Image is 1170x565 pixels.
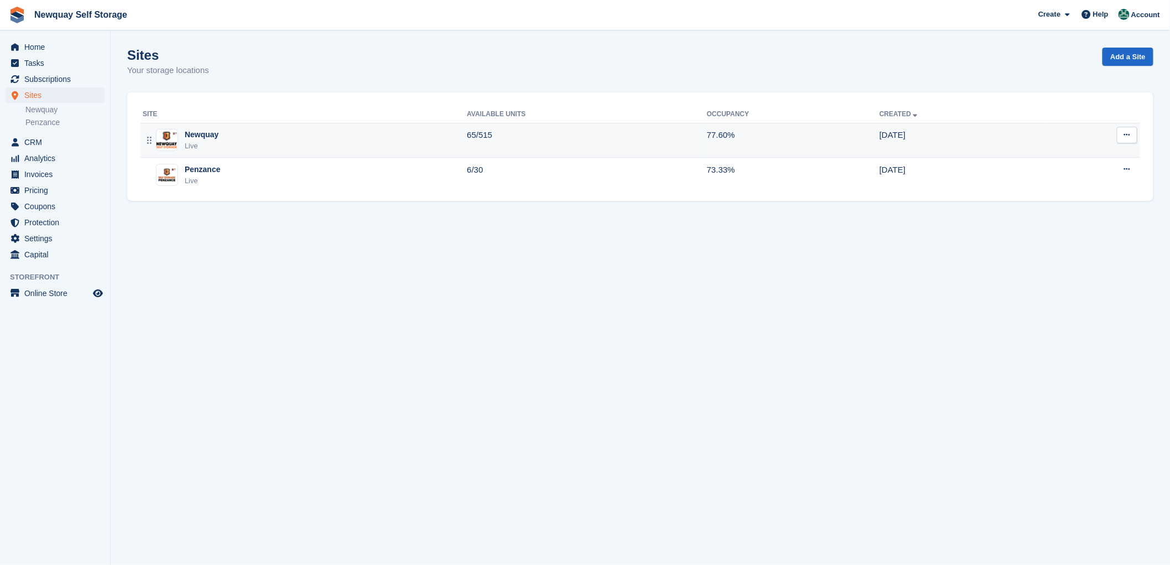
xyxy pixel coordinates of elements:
[6,55,105,71] a: menu
[6,71,105,87] a: menu
[24,167,91,182] span: Invoices
[9,7,25,23] img: stora-icon-8386f47178a22dfd0bd8f6a31ec36ba5ce8667c1dd55bd0f319d3a0aa187defe.svg
[24,286,91,301] span: Online Store
[25,117,105,128] a: Penzance
[185,175,221,186] div: Live
[156,167,177,183] img: Image of Penzance site
[1093,9,1109,20] span: Help
[24,215,91,230] span: Protection
[24,134,91,150] span: CRM
[6,167,105,182] a: menu
[10,272,110,283] span: Storefront
[185,164,221,175] div: Penzance
[25,105,105,115] a: Newquay
[6,286,105,301] a: menu
[30,6,132,24] a: Newquay Self Storage
[24,183,91,198] span: Pricing
[467,123,707,158] td: 65/515
[6,215,105,230] a: menu
[6,87,105,103] a: menu
[140,106,467,123] th: Site
[1038,9,1061,20] span: Create
[6,247,105,262] a: menu
[24,87,91,103] span: Sites
[127,48,209,63] h1: Sites
[127,64,209,77] p: Your storage locations
[467,158,707,192] td: 6/30
[1131,9,1160,20] span: Account
[880,123,1045,158] td: [DATE]
[707,158,879,192] td: 73.33%
[156,132,177,148] img: Image of Newquay site
[6,231,105,246] a: menu
[24,247,91,262] span: Capital
[1103,48,1153,66] a: Add a Site
[24,199,91,214] span: Coupons
[24,71,91,87] span: Subscriptions
[24,55,91,71] span: Tasks
[6,183,105,198] a: menu
[6,199,105,214] a: menu
[185,141,218,152] div: Live
[880,158,1045,192] td: [DATE]
[707,106,879,123] th: Occupancy
[24,151,91,166] span: Analytics
[6,134,105,150] a: menu
[24,39,91,55] span: Home
[880,110,920,118] a: Created
[185,129,218,141] div: Newquay
[1119,9,1130,20] img: JON
[467,106,707,123] th: Available Units
[6,151,105,166] a: menu
[6,39,105,55] a: menu
[707,123,879,158] td: 77.60%
[24,231,91,246] span: Settings
[91,287,105,300] a: Preview store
